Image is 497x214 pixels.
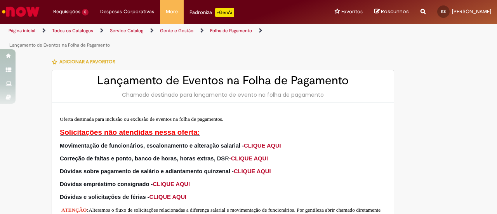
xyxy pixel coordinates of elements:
[60,143,281,149] span: Movimentação de funcionários, escalonamento e alteração salarial -
[229,155,268,162] span: -
[52,28,93,34] a: Todos os Catálogos
[60,128,200,136] span: Solicitações não atendidas nessa oferta:
[153,181,190,187] a: CLIQUE AQUI
[60,194,186,200] span: Dúvidas e solicitações de férias -
[60,168,271,174] span: Dúvidas sobre pagamento de salário e adiantamento quinzenal -
[341,8,363,16] span: Favoritos
[452,8,491,15] span: [PERSON_NAME]
[234,168,271,174] a: CLIQUE AQUI
[244,143,281,149] a: CLIQUE AQUI
[52,54,120,70] button: Adicionar a Favoritos
[82,9,89,16] span: 5
[59,59,115,65] span: Adicionar a Favoritos
[61,207,87,213] strong: ATENÇÃO
[189,8,234,17] div: Padroniza
[381,8,409,15] span: Rascunhos
[231,155,268,162] a: CLIQUE AQUI
[1,4,41,19] img: ServiceNow
[53,8,80,16] span: Requisições
[100,8,154,16] span: Despesas Corporativas
[6,24,325,52] ul: Trilhas de página
[60,116,223,122] span: Oferta destinada para inclusão ou exclusão de eventos na folha de pagamentos.
[166,8,178,16] span: More
[60,155,225,162] strong: Correção de faltas e ponto, banco de horas, horas extras, DS
[87,207,89,213] span: :
[60,74,386,87] h2: Lançamento de Eventos na Folha de Pagamento
[374,8,409,16] a: Rascunhos
[60,155,229,162] span: R
[210,28,252,34] a: Folha de Pagamento
[60,91,386,99] div: Chamado destinado para lançamento de evento na folha de pagamento
[60,181,190,187] span: Dúvidas empréstimo consignado -
[9,42,110,48] a: Lançamento de Eventos na Folha de Pagamento
[215,8,234,17] p: +GenAi
[110,28,143,34] a: Service Catalog
[149,194,187,200] a: CLIQUE AQUI
[441,9,446,14] span: KS
[160,28,193,34] a: Gente e Gestão
[9,28,35,34] a: Página inicial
